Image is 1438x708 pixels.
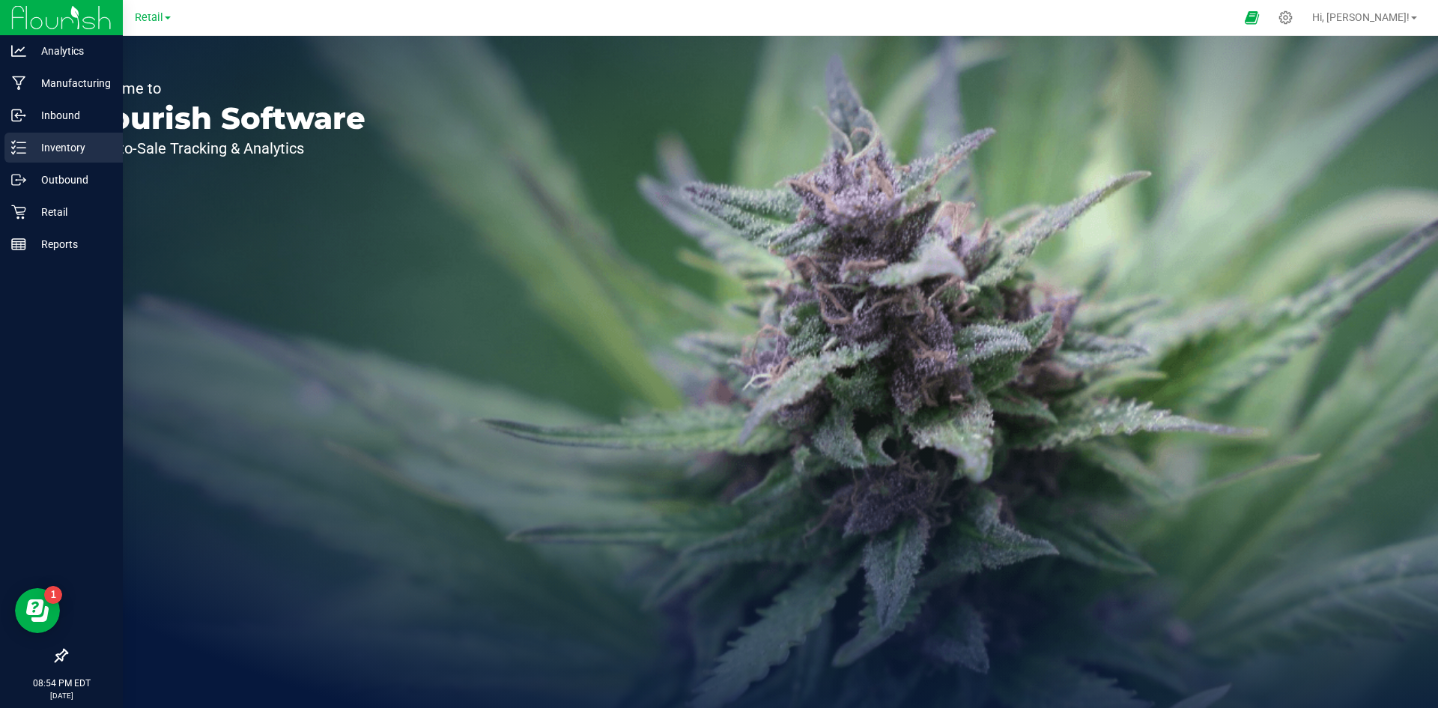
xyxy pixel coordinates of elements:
[11,140,26,155] inline-svg: Inventory
[11,43,26,58] inline-svg: Analytics
[26,203,116,221] p: Retail
[11,172,26,187] inline-svg: Outbound
[7,677,116,690] p: 08:54 PM EDT
[26,235,116,253] p: Reports
[26,139,116,157] p: Inventory
[15,588,60,633] iframe: Resource center
[44,586,62,604] iframe: Resource center unread badge
[1312,11,1410,23] span: Hi, [PERSON_NAME]!
[81,141,365,156] p: Seed-to-Sale Tracking & Analytics
[1235,3,1269,32] span: Open Ecommerce Menu
[26,42,116,60] p: Analytics
[11,205,26,220] inline-svg: Retail
[26,74,116,92] p: Manufacturing
[1276,10,1295,25] div: Manage settings
[81,81,365,96] p: Welcome to
[11,108,26,123] inline-svg: Inbound
[11,76,26,91] inline-svg: Manufacturing
[135,11,163,24] span: Retail
[11,237,26,252] inline-svg: Reports
[26,171,116,189] p: Outbound
[26,106,116,124] p: Inbound
[7,690,116,701] p: [DATE]
[81,103,365,133] p: Flourish Software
